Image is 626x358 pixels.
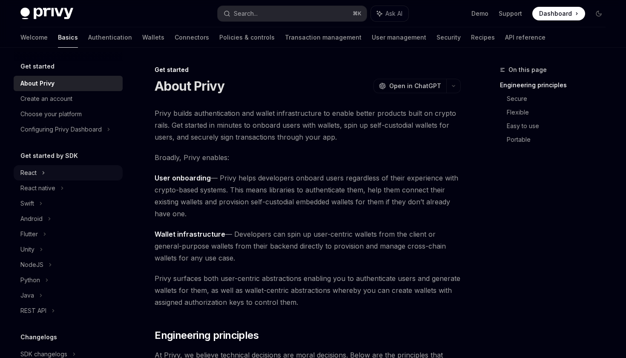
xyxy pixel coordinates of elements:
[155,66,461,74] div: Get started
[389,82,441,90] span: Open in ChatGPT
[471,9,488,18] a: Demo
[142,27,164,48] a: Wallets
[385,9,402,18] span: Ask AI
[507,92,612,106] a: Secure
[155,78,224,94] h1: About Privy
[218,6,366,21] button: Search...⌘K
[507,119,612,133] a: Easy to use
[20,214,43,224] div: Android
[508,65,547,75] span: On this page
[155,228,461,264] span: — Developers can spin up user-centric wallets from the client or general-purpose wallets from the...
[14,76,123,91] a: About Privy
[507,106,612,119] a: Flexible
[155,272,461,308] span: Privy surfaces both user-centric abstractions enabling you to authenticate users and generate wal...
[436,27,461,48] a: Security
[592,7,606,20] button: Toggle dark mode
[285,27,362,48] a: Transaction management
[20,306,46,316] div: REST API
[14,91,123,106] a: Create an account
[20,244,34,255] div: Unity
[58,27,78,48] a: Basics
[499,9,522,18] a: Support
[20,78,55,89] div: About Privy
[20,109,82,119] div: Choose your platform
[20,198,34,209] div: Swift
[539,9,572,18] span: Dashboard
[532,7,585,20] a: Dashboard
[20,332,57,342] h5: Changelogs
[20,260,43,270] div: NodeJS
[20,61,55,72] h5: Get started
[175,27,209,48] a: Connectors
[20,229,38,239] div: Flutter
[20,94,72,104] div: Create an account
[20,168,37,178] div: React
[20,8,73,20] img: dark logo
[20,275,40,285] div: Python
[155,107,461,143] span: Privy builds authentication and wallet infrastructure to enable better products built on crypto r...
[155,172,461,220] span: — Privy helps developers onboard users regardless of their experience with crypto-based systems. ...
[234,9,258,19] div: Search...
[371,6,408,21] button: Ask AI
[507,133,612,146] a: Portable
[372,27,426,48] a: User management
[155,230,225,238] strong: Wallet infrastructure
[373,79,446,93] button: Open in ChatGPT
[20,183,55,193] div: React native
[505,27,546,48] a: API reference
[20,290,34,301] div: Java
[20,124,102,135] div: Configuring Privy Dashboard
[471,27,495,48] a: Recipes
[155,174,211,182] strong: User onboarding
[20,151,78,161] h5: Get started by SDK
[20,27,48,48] a: Welcome
[88,27,132,48] a: Authentication
[500,78,612,92] a: Engineering principles
[155,329,258,342] span: Engineering principles
[219,27,275,48] a: Policies & controls
[14,106,123,122] a: Choose your platform
[155,152,461,163] span: Broadly, Privy enables:
[353,10,362,17] span: ⌘ K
